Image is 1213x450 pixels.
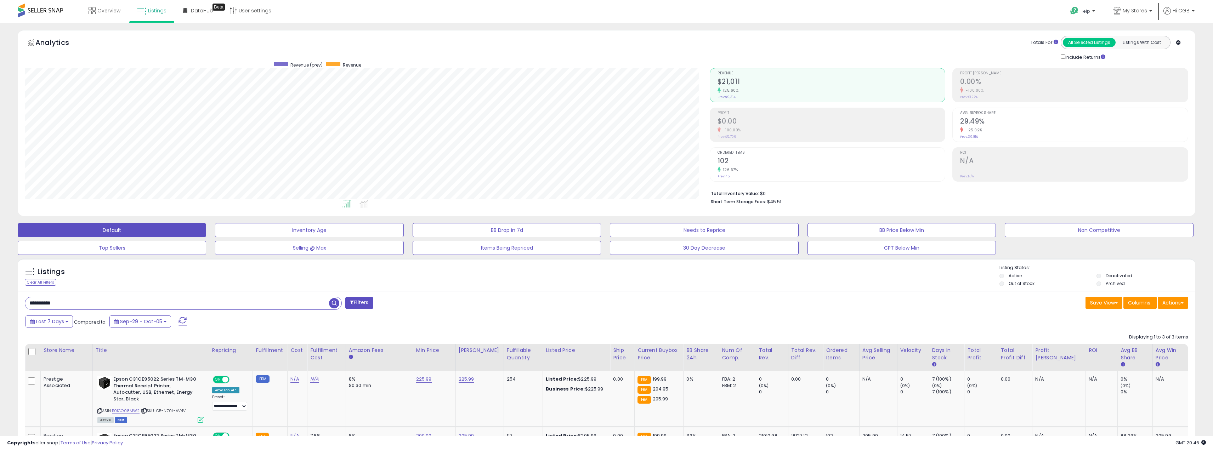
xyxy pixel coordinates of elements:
[759,347,785,361] div: Total Rev.
[1063,38,1116,47] button: All Selected Listings
[546,376,605,382] div: $225.99
[310,376,319,383] a: N/A
[1070,6,1079,15] i: Get Help
[862,433,897,439] div: 205.99
[1128,299,1150,306] span: Columns
[256,375,270,383] small: FBM
[686,347,716,361] div: BB Share 24h.
[610,223,798,237] button: Needs to Reprice
[1121,389,1152,395] div: 0%
[932,347,962,361] div: Days In Stock
[967,389,997,395] div: 0
[759,389,788,395] div: 0
[345,297,373,309] button: Filters
[653,376,667,382] span: 199.99
[637,396,651,404] small: FBA
[1156,376,1183,382] div: N/A
[290,432,299,439] a: N/A
[960,174,974,178] small: Prev: N/A
[35,38,83,49] h5: Analytics
[932,433,964,439] div: 7 (100%)
[932,376,964,382] div: 7 (100%)
[960,117,1188,127] h2: 29.49%
[546,376,578,382] b: Listed Price:
[44,433,87,445] div: Prestige Associated
[507,433,538,439] div: 117
[900,383,910,388] small: (0%)
[1089,347,1115,354] div: ROI
[718,157,945,166] h2: 102
[1115,38,1168,47] button: Listings With Cost
[215,241,403,255] button: Selling @ Max
[214,433,222,439] span: ON
[546,347,607,354] div: Listed Price
[212,395,247,411] div: Preset:
[97,417,114,423] span: All listings currently available for purchase on Amazon
[1086,297,1122,309] button: Save View
[97,376,204,422] div: ASIN:
[932,361,936,368] small: Days In Stock.
[960,151,1188,155] span: ROI
[1055,53,1114,61] div: Include Returns
[767,198,781,205] span: $45.51
[807,223,996,237] button: BB Price Below Min
[967,347,994,361] div: Total Profit
[310,433,340,439] div: 7.88
[1035,376,1080,382] div: N/A
[711,199,766,205] b: Short Term Storage Fees:
[721,127,741,133] small: -100.00%
[25,279,56,286] div: Clear All Filters
[546,433,605,439] div: $205.99
[546,386,605,392] div: $225.99
[459,347,501,354] div: [PERSON_NAME]
[862,376,892,382] div: N/A
[97,376,112,390] img: 31HJ881dTJL._SL40_.jpg
[97,433,112,447] img: 31HJ881dTJL._SL40_.jpg
[1001,376,1027,382] div: 0.00
[44,347,90,354] div: Store Name
[546,432,578,439] b: Listed Price:
[1089,433,1112,439] div: N/A
[686,376,713,382] div: 0%
[290,376,299,383] a: N/A
[349,354,353,360] small: Amazon Fees.
[228,377,240,383] span: OFF
[141,408,186,414] span: | SKU: C5-N70L-AV4V
[1121,347,1150,361] div: Avg BB Share
[212,387,240,393] div: Amazon AI *
[759,433,788,439] div: 21010.98
[637,386,651,394] small: FBA
[212,347,250,354] div: Repricing
[290,62,323,68] span: Revenue (prev)
[960,72,1188,75] span: Profit [PERSON_NAME]
[1001,433,1027,439] div: 0.00
[113,376,199,404] b: Epson C31CE95022 Series TM-M30 Thermal Receipt Printer, Autocutter, USB, Ethernet, Energy Star, B...
[112,408,140,414] a: B01GO08MW2
[718,135,736,139] small: Prev: $5,706
[1081,8,1090,14] span: Help
[7,440,123,446] div: seller snap | |
[932,383,942,388] small: (0%)
[349,376,408,382] div: 8%
[310,347,342,361] div: Fulfillment Cost
[718,174,730,178] small: Prev: 45
[653,386,669,392] span: 204.95
[722,382,750,389] div: FBM: 2
[115,417,127,423] span: FBM
[256,433,269,440] small: FBA
[1156,361,1160,368] small: Avg Win Price.
[1175,439,1206,446] span: 2025-10-13 20:46 GMT
[25,315,73,327] button: Last 7 Days
[826,389,859,395] div: 0
[1158,297,1188,309] button: Actions
[862,347,894,361] div: Avg Selling Price
[36,318,64,325] span: Last 7 Days
[1106,280,1125,286] label: Archived
[290,347,304,354] div: Cost
[610,241,798,255] button: 30 Day Decrease
[791,376,818,382] div: 0.00
[759,383,769,388] small: (0%)
[1123,297,1157,309] button: Columns
[1106,273,1132,279] label: Deactivated
[653,395,668,402] span: 205.99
